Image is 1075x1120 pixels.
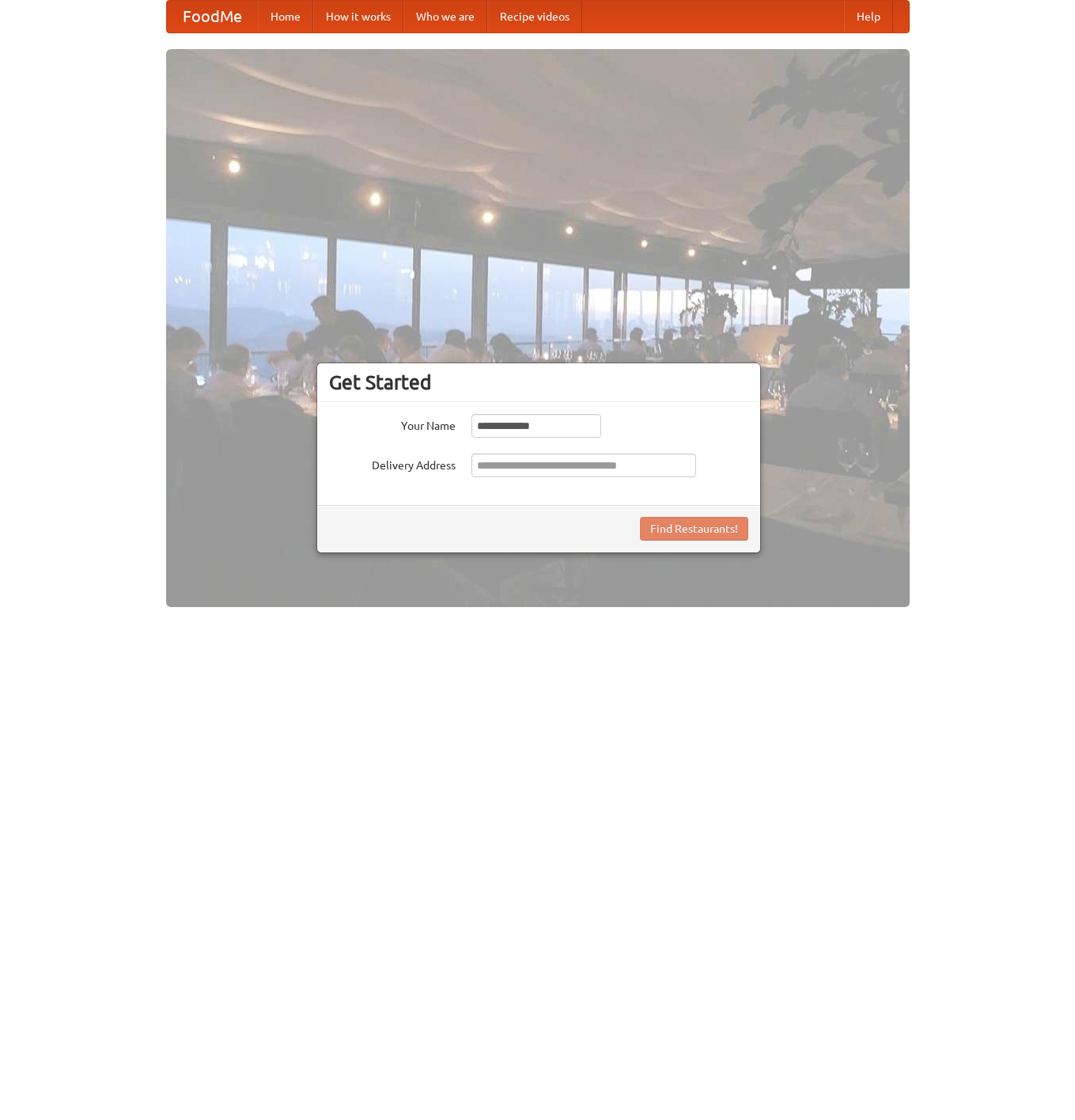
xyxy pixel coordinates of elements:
[640,517,748,541] button: Find Restaurants!
[167,1,258,32] a: FoodMe
[487,1,582,32] a: Recipe videos
[329,370,748,394] h3: Get Started
[844,1,893,32] a: Help
[313,1,403,32] a: How it works
[258,1,313,32] a: Home
[403,1,487,32] a: Who we are
[329,414,456,434] label: Your Name
[329,454,456,473] label: Delivery Address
